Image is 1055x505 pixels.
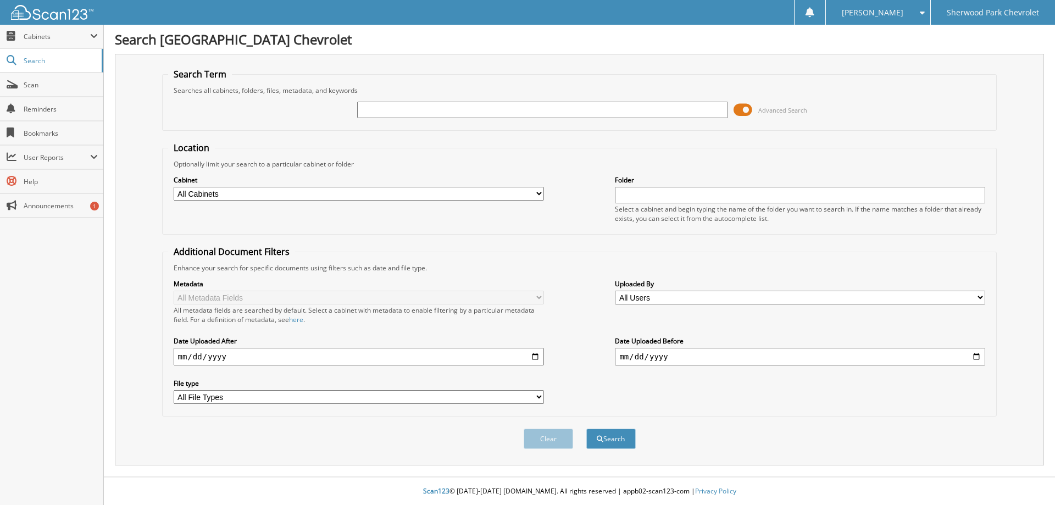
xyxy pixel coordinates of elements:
[842,9,903,16] span: [PERSON_NAME]
[168,142,215,154] legend: Location
[586,429,636,449] button: Search
[24,80,98,90] span: Scan
[104,478,1055,505] div: © [DATE]-[DATE] [DOMAIN_NAME]. All rights reserved | appb02-scan123-com |
[758,106,807,114] span: Advanced Search
[174,279,544,288] label: Metadata
[615,204,985,223] div: Select a cabinet and begin typing the name of the folder you want to search in. If the name match...
[174,379,544,388] label: File type
[947,9,1039,16] span: Sherwood Park Chevrolet
[615,348,985,365] input: end
[174,336,544,346] label: Date Uploaded After
[174,306,544,324] div: All metadata fields are searched by default. Select a cabinet with metadata to enable filtering b...
[524,429,573,449] button: Clear
[168,246,295,258] legend: Additional Document Filters
[289,315,303,324] a: here
[24,177,98,186] span: Help
[90,202,99,210] div: 1
[174,175,544,185] label: Cabinet
[168,86,991,95] div: Searches all cabinets, folders, files, metadata, and keywords
[24,201,98,210] span: Announcements
[24,56,96,65] span: Search
[168,263,991,273] div: Enhance your search for specific documents using filters such as date and file type.
[168,159,991,169] div: Optionally limit your search to a particular cabinet or folder
[24,32,90,41] span: Cabinets
[168,68,232,80] legend: Search Term
[24,129,98,138] span: Bookmarks
[423,486,449,496] span: Scan123
[615,175,985,185] label: Folder
[615,336,985,346] label: Date Uploaded Before
[695,486,736,496] a: Privacy Policy
[115,30,1044,48] h1: Search [GEOGRAPHIC_DATA] Chevrolet
[24,153,90,162] span: User Reports
[11,5,93,20] img: scan123-logo-white.svg
[24,104,98,114] span: Reminders
[174,348,544,365] input: start
[615,279,985,288] label: Uploaded By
